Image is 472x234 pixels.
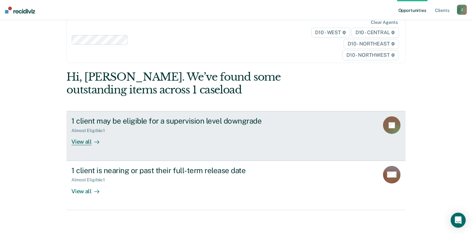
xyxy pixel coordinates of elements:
div: 1 client is nearing or past their full-term release date [71,166,291,175]
div: Almost Eligible : 1 [71,128,110,133]
button: Z [457,5,467,15]
div: Clear agents [371,20,397,25]
a: 1 client may be eligible for a supervision level downgradeAlmost Eligible:1View all [66,111,405,161]
span: D10 - CENTRAL [351,28,399,38]
img: Recidiviz [5,7,35,13]
div: Almost Eligible : 1 [71,177,110,183]
div: Open Intercom Messenger [451,213,466,228]
div: View all [71,133,106,146]
div: View all [71,183,106,195]
span: D10 - WEST [311,28,350,38]
span: D10 - NORTHWEST [342,50,399,60]
span: D10 - NORTHEAST [344,39,399,49]
div: Hi, [PERSON_NAME]. We’ve found some outstanding items across 1 caseload [66,71,338,96]
a: 1 client is nearing or past their full-term release dateAlmost Eligible:1View all [66,161,405,210]
div: 1 client may be eligible for a supervision level downgrade [71,116,291,125]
